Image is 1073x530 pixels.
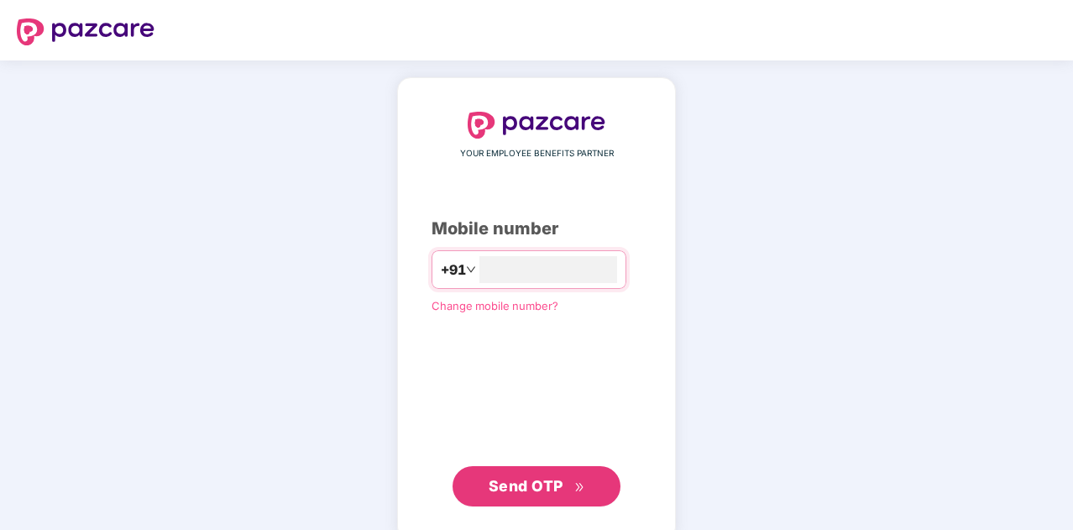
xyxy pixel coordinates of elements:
span: YOUR EMPLOYEE BENEFITS PARTNER [460,147,614,160]
span: down [466,265,476,275]
a: Change mobile number? [432,299,558,312]
button: Send OTPdouble-right [453,466,620,506]
div: Mobile number [432,216,641,242]
span: Send OTP [489,477,563,495]
span: +91 [441,260,466,281]
span: double-right [574,482,585,493]
img: logo [17,18,154,45]
img: logo [468,112,605,139]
